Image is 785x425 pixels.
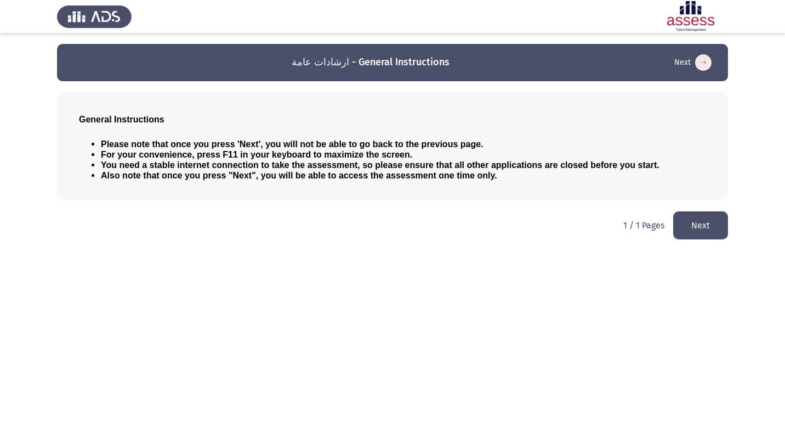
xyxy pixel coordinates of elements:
[101,150,412,159] span: For your convenience, press F11 in your keyboard to maximize the screen.
[79,115,164,124] span: General Instructions
[57,1,132,32] img: Assess Talent Management logo
[101,160,659,170] span: You need a stable internet connection to take the assessment, so please ensure that all other app...
[671,54,715,71] button: load next page
[623,220,664,231] p: 1 / 1 Pages
[292,55,450,69] h3: ارشادات عامة - General Instructions
[101,171,497,180] span: Also note that once you press "Next", you will be able to access the assessment one time only.
[653,1,728,32] img: Assessment logo of ASSESS Employability - EBI
[673,211,728,239] button: load next page
[101,139,483,149] span: Please note that once you press 'Next', you will not be able to go back to the previous page.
